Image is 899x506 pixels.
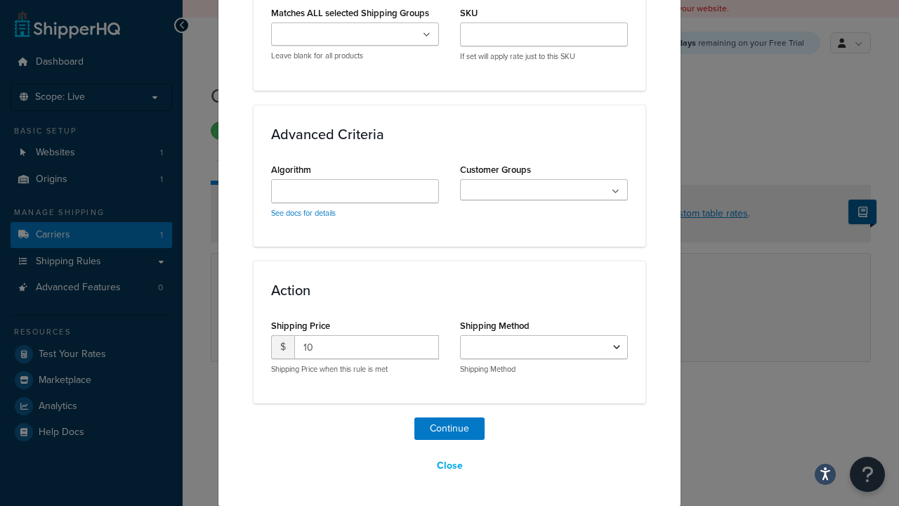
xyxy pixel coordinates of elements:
label: SKU [460,8,478,18]
a: See docs for details [271,207,336,219]
label: Algorithm [271,164,311,175]
span: $ [271,335,294,359]
p: If set will apply rate just to this SKU [460,51,628,62]
label: Matches ALL selected Shipping Groups [271,8,429,18]
button: Close [428,454,472,478]
label: Shipping Price [271,320,330,331]
button: Continue [414,417,485,440]
p: Shipping Method [460,364,628,375]
p: Leave blank for all products [271,51,439,61]
label: Shipping Method [460,320,530,331]
label: Customer Groups [460,164,531,175]
p: Shipping Price when this rule is met [271,364,439,375]
h3: Advanced Criteria [271,126,628,142]
h3: Action [271,283,628,298]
